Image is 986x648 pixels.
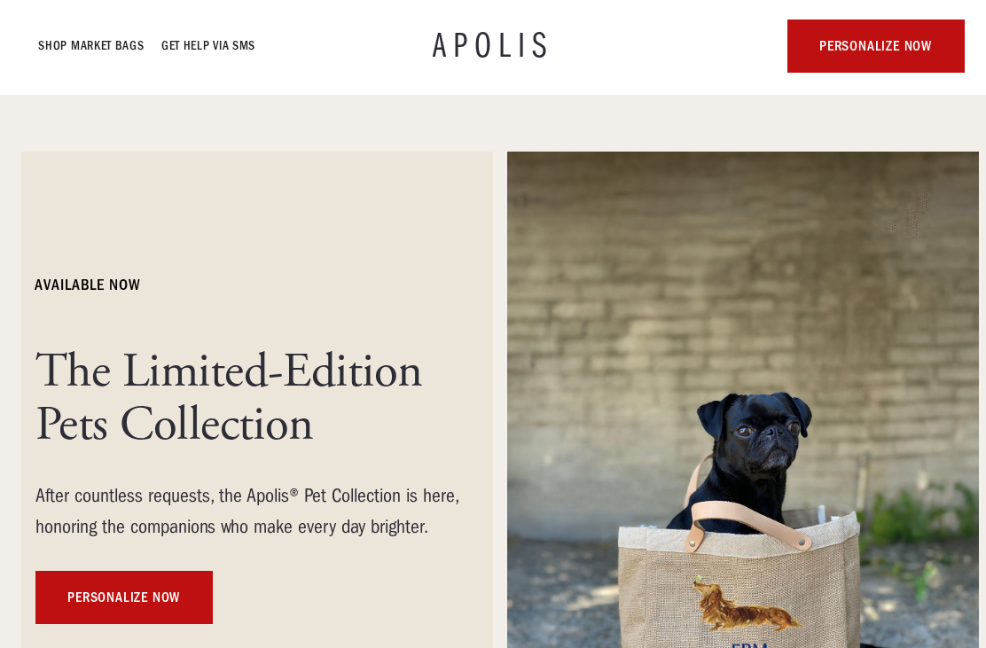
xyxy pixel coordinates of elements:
[39,35,145,57] a: Shop Market bags
[35,480,479,543] div: After countless requests, the Apolis® Pet Collection is here, honoring the companions who make ev...
[35,571,213,624] a: personalize now
[35,346,479,452] h1: The Limited-Edition Pets Collection
[35,275,141,296] h6: available NOW
[162,35,256,57] a: GET HELP VIA SMS
[433,28,553,64] a: APOLIS
[787,20,965,73] a: personalize now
